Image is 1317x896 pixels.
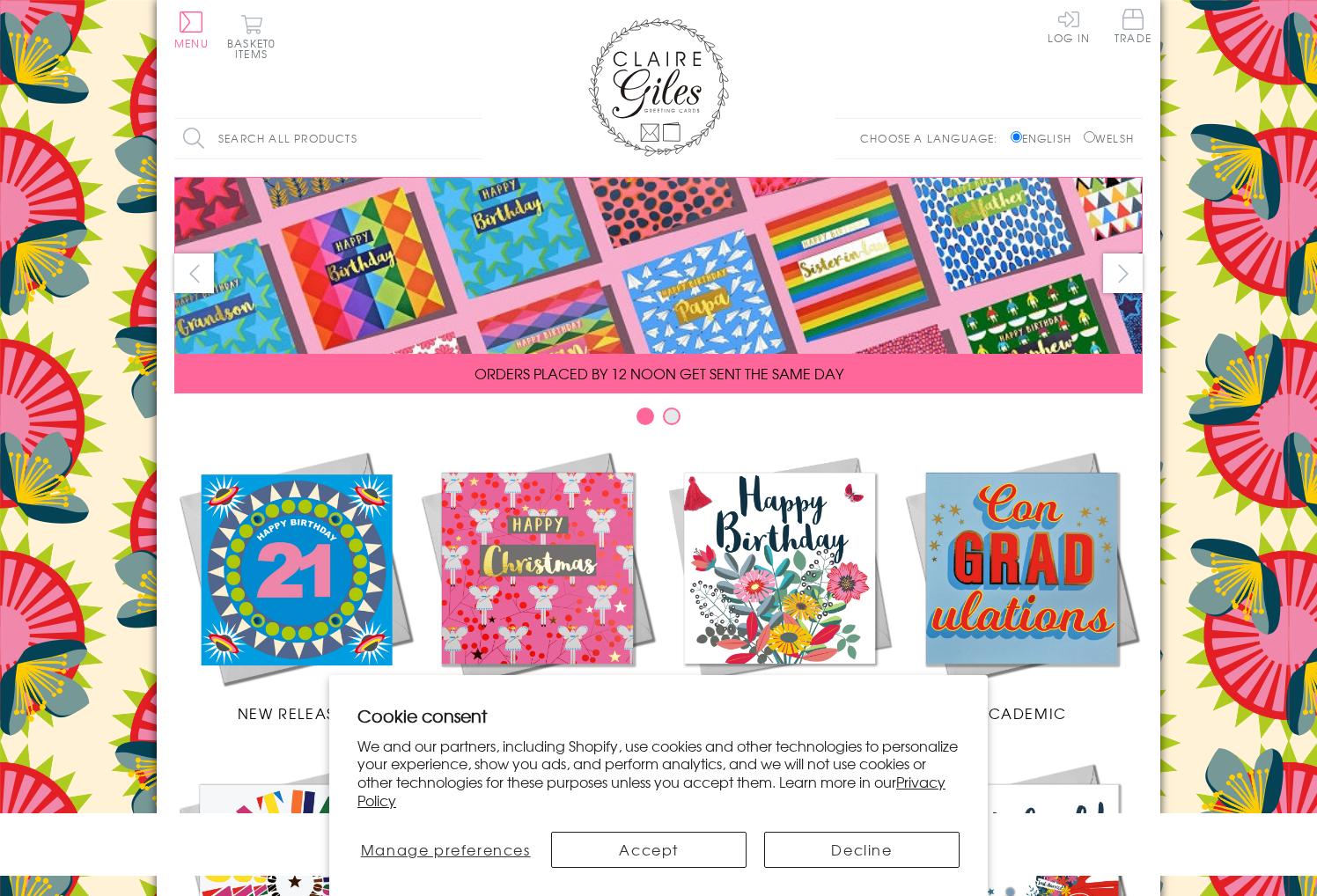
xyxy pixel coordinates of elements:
[465,119,482,158] input: Search
[860,130,1007,146] p: Choose a language:
[1115,9,1151,43] span: Trade
[901,447,1143,723] a: Academic
[174,253,214,293] button: prev
[588,18,729,157] img: Claire Giles Greetings Cards
[235,35,276,62] span: 0 items
[1011,130,1080,146] label: English
[174,11,209,48] button: Menu
[361,839,531,860] span: Manage preferences
[357,737,960,810] p: We and our partners, including Shopify, use cookies and other technologies to personalize your ex...
[1115,9,1151,47] a: Trade
[475,363,843,384] span: ORDERS PLACED BY 12 NOON GET SENT THE SAME DAY
[551,832,747,868] button: Accept
[658,447,901,723] a: Birthdays
[1048,9,1090,43] a: Log In
[357,703,960,728] h2: Cookie consent
[1103,253,1143,293] button: next
[174,119,482,158] input: Search all products
[174,447,416,723] a: New Releases
[1011,131,1022,143] input: English
[663,408,681,425] button: Carousel Page 2
[227,14,276,59] button: Basket0 items
[174,35,209,51] span: Menu
[764,832,960,868] button: Decline
[238,702,353,723] span: New Releases
[1084,131,1095,143] input: Welsh
[357,771,945,811] a: Privacy Policy
[636,408,654,425] button: Carousel Page 1 (Current Slide)
[416,447,658,723] a: Christmas
[357,832,533,868] button: Manage preferences
[174,407,1143,434] div: Carousel Pagination
[976,702,1067,723] span: Academic
[1084,130,1134,146] label: Welsh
